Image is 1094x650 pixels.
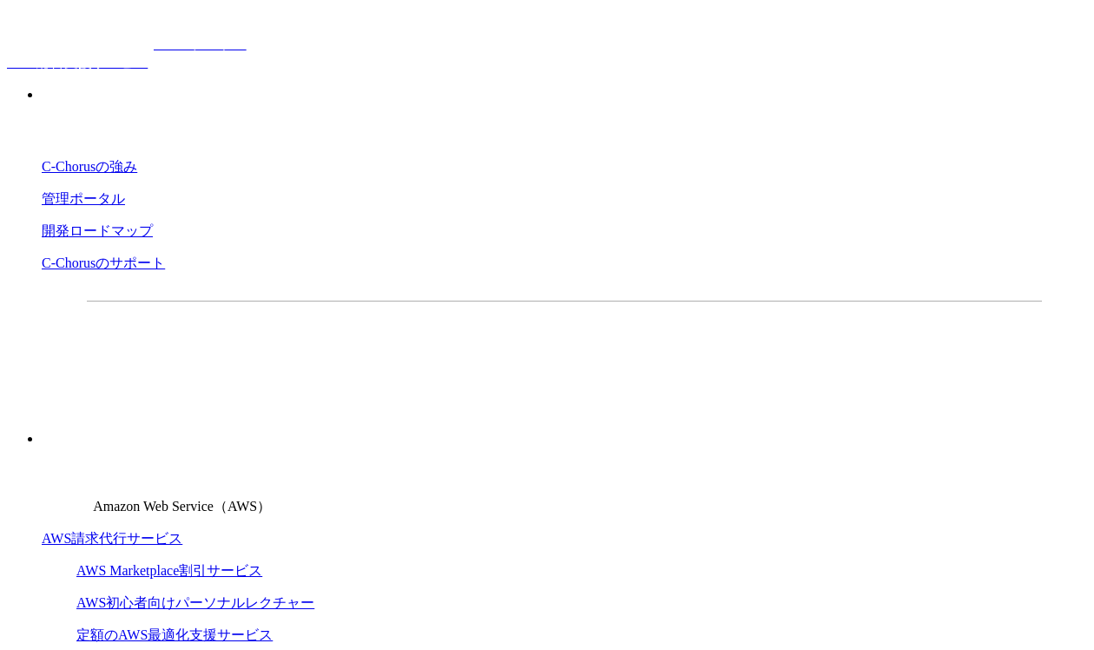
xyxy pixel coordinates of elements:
[42,531,182,546] a: AWS請求代行サービス
[527,348,541,355] img: 矢印
[42,191,125,206] a: 管理ポータル
[42,223,153,238] a: 開発ロードマップ
[93,499,271,514] span: Amazon Web Service（AWS）
[76,595,314,610] a: AWS初心者向けパーソナルレクチャー
[42,86,1087,104] p: 強み
[42,430,1087,448] p: サービス
[824,348,838,355] img: 矢印
[573,329,853,373] a: まずは相談する
[42,159,137,174] a: C-Chorusの強み
[7,36,247,70] a: AWS総合支援サービス C-Chorus NHN テコラスAWS総合支援サービス
[42,462,90,511] img: Amazon Web Service（AWS）
[276,329,556,373] a: 資料を請求する
[42,255,165,270] a: C-Chorusのサポート
[76,627,273,642] a: 定額のAWS最適化支援サービス
[76,563,262,578] a: AWS Marketplace割引サービス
